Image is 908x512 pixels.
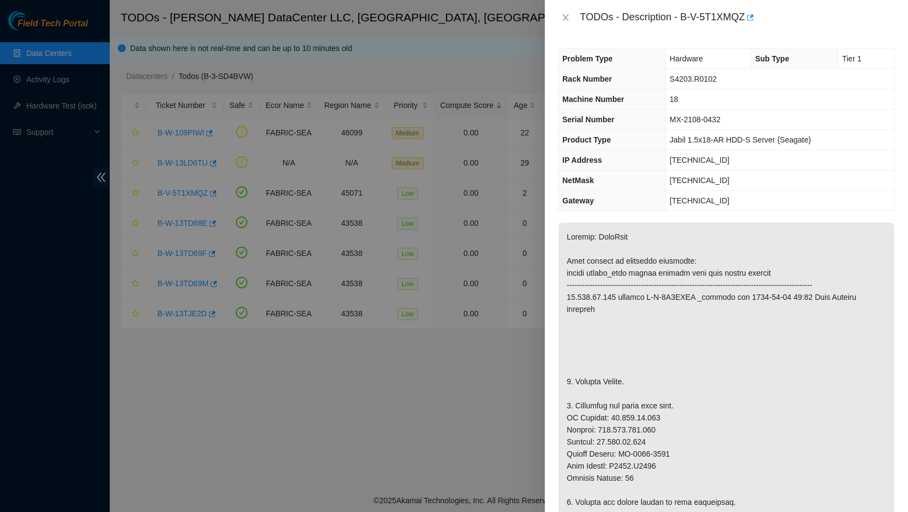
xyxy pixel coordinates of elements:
[755,54,789,63] span: Sub Type
[562,135,611,144] span: Product Type
[558,13,573,23] button: Close
[562,196,594,205] span: Gateway
[561,13,570,22] span: close
[562,176,594,185] span: NetMask
[562,95,624,104] span: Machine Number
[670,75,717,83] span: S4203.R0102
[562,54,613,63] span: Problem Type
[670,176,730,185] span: [TECHNICAL_ID]
[670,196,730,205] span: [TECHNICAL_ID]
[580,9,895,26] div: TODOs - Description - B-V-5T1XMQZ
[562,115,614,124] span: Serial Number
[670,54,703,63] span: Hardware
[562,75,612,83] span: Rack Number
[562,156,602,164] span: IP Address
[670,156,730,164] span: [TECHNICAL_ID]
[670,135,811,144] span: Jabil 1.5x18-AR HDD-S Server {Seagate}
[842,54,861,63] span: Tier 1
[670,95,679,104] span: 18
[670,115,721,124] span: MX-2108-0432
